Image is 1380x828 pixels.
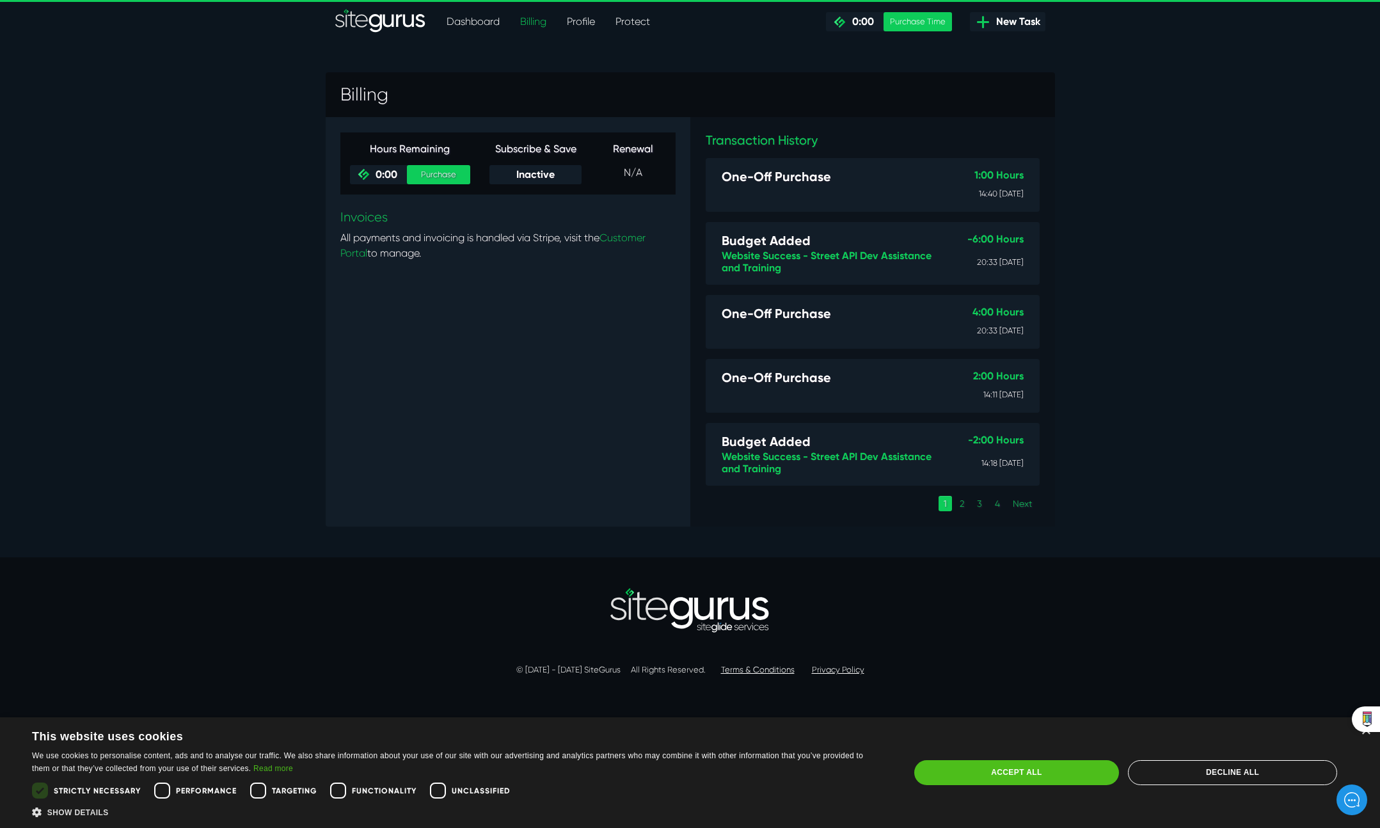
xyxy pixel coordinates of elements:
[176,785,237,797] span: Performance
[19,101,237,122] h2: How can we help?
[983,390,1024,399] small: 14:11 [DATE]
[914,760,1120,784] div: Accept all
[20,145,236,170] button: New conversation
[335,664,1045,676] p: © [DATE] - [DATE] SiteGurus All Rights Reserved.
[1008,496,1037,511] a: Next
[990,496,1005,511] a: 4
[933,370,1023,382] h6: 2:00 Hours
[826,12,951,31] a: 0:00 Purchase Time
[991,14,1040,29] span: New Task
[436,9,510,35] a: Dashboard
[722,169,934,184] h5: One-Off Purchase
[335,9,426,35] a: SiteGurus
[722,250,932,274] a: Website Success - Street API Dev Assistance and Training
[19,20,93,41] img: Company Logo
[979,189,1024,198] small: 14:40 [DATE]
[83,152,154,163] span: New conversation
[722,233,966,248] h5: Budget Added
[935,169,1024,181] h6: 1:00 Hours
[977,257,1024,267] small: 20:33 [DATE]
[335,9,426,35] img: Sitegurus Logo
[350,143,470,155] h6: Hours Remaining
[557,9,605,35] a: Profile
[32,806,884,818] div: Show details
[340,79,388,111] h3: Billing
[489,143,582,155] h6: Subscribe & Save
[722,306,932,321] h5: One-Off Purchase
[968,434,1024,446] h6: -2:00 Hours
[601,143,665,155] h6: Renewal
[340,230,676,261] p: All payments and invoicing is handled via Stripe, visit the to manage.
[352,785,416,797] span: Functionality
[939,496,952,511] a: 1
[847,15,874,28] span: 0:00
[722,434,967,449] h5: Budget Added
[601,165,665,180] p: N/A
[19,78,237,99] h1: Hello there!
[955,496,969,511] a: 2
[722,370,933,385] h5: One-Off Purchase
[1336,784,1367,815] iframe: gist-messenger-bubble-iframe
[977,326,1024,335] small: 20:33 [DATE]
[516,168,555,180] span: Inactive
[706,132,1040,148] h5: Transaction History
[253,764,293,773] a: Read more, opens a new window
[370,168,397,180] span: 0:00
[340,232,646,259] a: Customer Portal
[967,233,1024,245] h6: -6:00 Hours
[510,9,557,35] a: Billing
[407,165,470,184] a: Purchase
[340,210,676,225] h5: Invoices
[47,808,109,817] span: Show details
[812,665,864,674] a: Privacy Policy
[972,496,987,511] a: 3
[1128,760,1337,784] div: Decline all
[272,785,317,797] span: Targeting
[721,665,795,674] a: Terms & Conditions
[32,751,863,773] span: We use cookies to personalise content, ads and to analyse our traffic. We also share information ...
[970,12,1045,31] a: New Task
[722,450,932,475] a: Website Success - Street API Dev Assistance and Training
[933,306,1023,318] h6: 4:00 Hours
[452,785,511,797] span: Unclassified
[54,785,141,797] span: Strictly necessary
[981,458,1024,468] small: 14:18 [DATE]
[884,12,952,31] div: Purchase Time
[605,9,660,35] a: Protect
[32,725,852,744] div: This website uses cookies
